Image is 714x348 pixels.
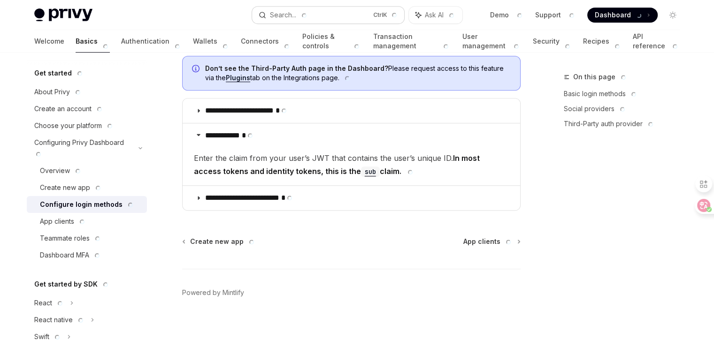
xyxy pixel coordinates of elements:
a: Basic login methods [564,86,688,101]
a: Dashboard [587,8,658,23]
div: Create new app [40,182,102,193]
a: Configure login methods [27,196,147,213]
h5: Get started [34,68,84,79]
svg: Info [192,65,201,74]
a: Wallets [193,30,230,53]
a: Transaction management [373,30,451,53]
strong: Don’t see the Third-Party Auth page in the Dashboard? [205,64,388,72]
a: Teammate roles [27,230,147,247]
div: App clients [40,216,86,227]
div: React [34,297,64,309]
span: Create new app [190,237,256,246]
span: App clients [463,237,513,246]
img: light logo [34,8,92,22]
span: Ctrl K [373,11,399,19]
a: sub [361,166,380,176]
button: Ask AI [409,7,462,23]
div: Overview [40,165,82,176]
a: Demo [490,10,524,20]
a: Policies & controls [302,30,362,53]
a: Create new app [27,179,147,196]
a: Welcome [34,30,64,53]
a: App clients [27,213,147,230]
a: Choose your platform [27,117,147,134]
a: User management [462,30,522,53]
a: Support [535,10,576,20]
button: Search... CtrlK [252,7,404,23]
div: Search... [270,9,308,21]
div: Configure login methods [40,199,135,210]
a: Create new app [183,237,256,246]
details: **** **** ** Enter the claim from your user’s JWT that contains the user’s unique ID.In most acce... [183,123,520,185]
span: Dashboard [595,10,643,20]
a: Plugins [226,74,250,82]
a: Third-Party auth provider [564,116,688,131]
a: Security [533,30,572,53]
div: Configuring Privy Dashboard [34,137,133,159]
span: Ask AI [425,10,456,20]
a: App clients [463,237,520,246]
a: API reference [633,30,680,53]
button: Toggle dark mode [665,8,680,23]
a: Recipes [583,30,622,53]
a: Overview [27,162,147,179]
div: Swift [34,331,61,342]
a: Authentication [121,30,182,53]
div: Choose your platform [34,120,114,131]
div: Dashboard MFA [40,250,101,261]
span: Please request access to this feature via the tab on the Integrations page. [205,64,511,83]
h5: Get started by SDK [34,279,110,290]
a: About Privy [27,83,147,100]
div: Teammate roles [40,233,102,244]
div: About Privy [34,86,82,98]
a: Create an account [27,100,147,117]
div: React native [34,314,85,325]
a: Dashboard MFA [27,247,147,264]
a: Basics [76,30,110,53]
a: Powered by Mintlify [182,288,244,297]
a: Social providers [564,101,688,116]
a: Connectors [241,30,291,53]
code: sub [361,166,380,177]
span: On this page [573,71,628,83]
span: Enter the claim from your user’s JWT that contains the user’s unique ID. [194,151,509,178]
div: Create an account [34,103,104,114]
